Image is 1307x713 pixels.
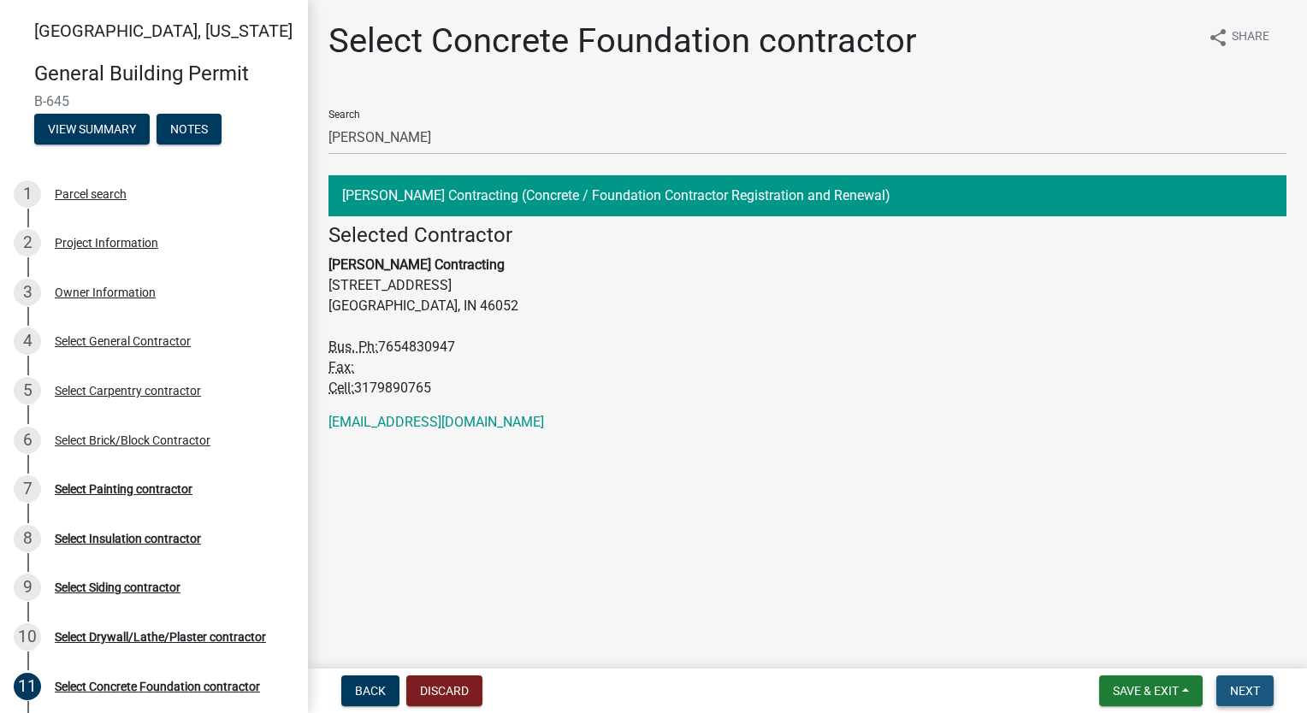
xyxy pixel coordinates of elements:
span: 3179890765 [354,380,431,396]
span: B-645 [34,93,274,109]
div: 5 [14,377,41,404]
h1: Select Concrete Foundation contractor [328,21,917,62]
button: Next [1216,675,1274,706]
strong: [PERSON_NAME] Contracting [328,256,505,273]
span: Back [355,684,386,698]
button: Save & Exit [1099,675,1203,706]
a: [EMAIL_ADDRESS][DOMAIN_NAME] [328,414,544,430]
span: [GEOGRAPHIC_DATA], [US_STATE] [34,21,293,41]
abbr: Fax Number [328,359,354,375]
button: [PERSON_NAME] Contracting (Concrete / Foundation Contractor Registration and Renewal) [328,175,1286,216]
div: 9 [14,574,41,601]
abbr: Business Phone [328,339,378,355]
span: 7654830947 [378,339,455,355]
div: 1 [14,180,41,208]
div: Owner Information [55,286,156,298]
div: 3 [14,279,41,306]
wm-modal-confirm: Notes [157,123,222,137]
button: View Summary [34,114,150,144]
div: Select Painting contractor [55,483,192,495]
span: Share [1232,27,1269,48]
div: Select General Contractor [55,335,191,347]
div: Select Brick/Block Contractor [55,434,210,446]
button: Back [341,675,399,706]
button: shareShare [1194,21,1283,54]
div: Select Concrete Foundation contractor [55,681,260,692]
wm-modal-confirm: Summary [34,123,150,137]
address: [STREET_ADDRESS] [GEOGRAPHIC_DATA], IN 46052 [328,223,1286,398]
div: Select Drywall/Lathe/Plaster contractor [55,631,266,643]
div: 10 [14,623,41,651]
div: Parcel search [55,188,127,200]
button: Discard [406,675,482,706]
div: Select Carpentry contractor [55,385,201,397]
div: 2 [14,229,41,256]
span: Save & Exit [1113,684,1179,698]
i: share [1208,27,1228,48]
abbr: Business Cell [328,380,354,396]
h4: Selected Contractor [328,223,1286,248]
div: Select Insulation contractor [55,533,201,545]
div: 8 [14,525,41,552]
input: Search... [328,120,1286,155]
h4: General Building Permit [34,62,294,86]
div: 4 [14,327,41,355]
div: 6 [14,427,41,454]
span: Next [1230,684,1260,698]
button: Notes [157,114,222,144]
div: Select Siding contractor [55,581,180,593]
div: 7 [14,475,41,503]
div: 11 [14,673,41,700]
div: Project Information [55,237,158,249]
